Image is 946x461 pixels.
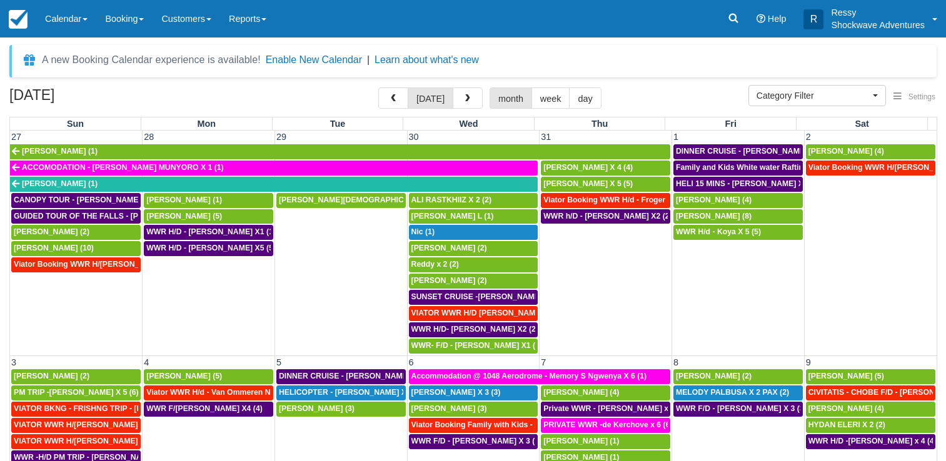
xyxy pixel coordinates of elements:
a: [PERSON_NAME] (4) [806,144,935,159]
a: HELI 15 MINS - [PERSON_NAME] X4 (4) [673,177,803,192]
span: Viator Booking WWR H/[PERSON_NAME] [PERSON_NAME][GEOGRAPHIC_DATA] (1) [14,260,324,269]
span: [PERSON_NAME] (5) [146,212,222,221]
a: VIATOR WWR H/[PERSON_NAME] 2 (2) [11,434,141,449]
a: WWR- F/D - [PERSON_NAME] X1 (1) [409,339,538,354]
span: Thu [591,119,608,129]
span: 1 [672,132,680,142]
span: 8 [672,357,680,367]
span: CANOPY TOUR - [PERSON_NAME] X5 (5) [14,196,164,204]
a: VIATOR WWR H/[PERSON_NAME] 2 (2) [11,418,141,433]
span: Viator WWR H/d - Van Ommeren Nick X 4 (4) [146,388,306,397]
span: PM TRIP -[PERSON_NAME] X 5 (6) [14,388,139,397]
span: [PERSON_NAME] (4) [808,147,884,156]
a: Viator WWR H/d - Van Ommeren Nick X 4 (4) [144,385,273,400]
span: 29 [275,132,288,142]
a: [PERSON_NAME] (1) [10,177,538,192]
span: DINNER CRUISE - [PERSON_NAME] X4 (4) [676,147,830,156]
span: WWR- F/D - [PERSON_NAME] X1 (1) [411,341,542,350]
a: ACCOMODATION - [PERSON_NAME] MUNYORO X 1 (1) [10,161,538,176]
button: Enable New Calendar [266,54,362,66]
a: Private WWR - [PERSON_NAME] x1 (1) [541,402,670,417]
span: PRIVATE WWR -de Kerchove x 6 (6) [543,420,672,429]
span: MELODY PALBUSA X 2 PAX (2) [676,388,789,397]
span: 5 [275,357,283,367]
span: SUNSET CRUISE -[PERSON_NAME] X2 (2) [411,292,565,301]
span: Tue [330,119,346,129]
a: [PERSON_NAME] (10) [11,241,141,256]
span: [PERSON_NAME] (4) [543,388,619,397]
span: Wed [460,119,478,129]
a: WWR H/D - [PERSON_NAME] X1 (1) [144,225,273,240]
span: [PERSON_NAME] (4) [676,196,752,204]
span: WWR H/D -[PERSON_NAME] x 4 (4) [808,437,937,445]
span: HELI 15 MINS - [PERSON_NAME] X4 (4) [676,179,819,188]
span: [PERSON_NAME] (1) [543,437,619,445]
span: Sun [67,119,84,129]
span: Family and Kids White water Rafting - [PERSON_NAME] X4 (4) [676,163,902,172]
span: GUIDED TOUR OF THE FALLS - [PERSON_NAME] X 5 (5) [14,212,219,221]
a: WWR F/[PERSON_NAME] X4 (4) [144,402,273,417]
span: [PERSON_NAME] (5) [146,372,222,380]
a: WWR H/D -[PERSON_NAME] x 4 (4) [806,434,935,449]
span: Fri [725,119,737,129]
a: [PERSON_NAME] (4) [673,193,803,208]
a: [PERSON_NAME][DEMOGRAPHIC_DATA] (6) [276,193,406,208]
span: 27 [10,132,23,142]
a: PM TRIP -[PERSON_NAME] X 5 (6) [11,385,141,400]
a: Reddy x 2 (2) [409,257,538,272]
span: VIATOR WWR H/D [PERSON_NAME] 4 (4) [411,309,561,317]
span: [PERSON_NAME] (5) [808,372,884,380]
a: Viator Booking WWR H/d - Froger Julien X1 (1) [541,193,670,208]
span: 2 [805,132,812,142]
a: WWR H/d - Koya X 5 (5) [673,225,803,240]
span: [PERSON_NAME] X 3 (3) [411,388,501,397]
a: ALI RASTKHIIZ X 2 (2) [409,193,538,208]
a: [PERSON_NAME] (5) [806,369,935,384]
a: [PERSON_NAME] (2) [409,241,538,256]
a: Accommodation @ 1048 Aerodrome - Memory S Ngwenya X 6 (1) [409,369,670,384]
span: [PERSON_NAME] (1) [22,147,98,156]
button: week [531,87,570,109]
a: CIVITATIS - CHOBE F/D - [PERSON_NAME] X 2 (3) [806,385,935,400]
a: Learn about what's new [375,54,479,65]
span: 31 [540,132,552,142]
a: [PERSON_NAME] (2) [673,369,803,384]
span: 4 [143,357,150,367]
span: WWR H/D - [PERSON_NAME] X1 (1) [146,227,276,236]
span: [PERSON_NAME] L (1) [411,212,494,221]
span: WWR h/D - [PERSON_NAME] X2 (2) [543,212,672,221]
span: 6 [408,357,415,367]
span: Category Filter [757,89,870,102]
span: 28 [143,132,155,142]
button: month [490,87,532,109]
span: [PERSON_NAME] (8) [676,212,752,221]
span: HELICOPTER - [PERSON_NAME] X 3 (3) [279,388,424,397]
a: WWR h/D - [PERSON_NAME] X2 (2) [541,209,670,224]
div: R [803,9,823,29]
a: [PERSON_NAME] (8) [673,209,803,224]
span: [PERSON_NAME][DEMOGRAPHIC_DATA] (6) [279,196,442,204]
a: Nic (1) [409,225,538,240]
a: [PERSON_NAME] (3) [276,402,406,417]
span: Accommodation @ 1048 Aerodrome - Memory S Ngwenya X 6 (1) [411,372,647,380]
a: [PERSON_NAME] (1) [144,193,273,208]
span: Mon [198,119,216,129]
a: [PERSON_NAME] (4) [806,402,935,417]
a: Viator Booking WWR H/[PERSON_NAME] 4 (4) [806,161,935,176]
a: HELICOPTER - [PERSON_NAME] X 3 (3) [276,385,406,400]
button: Settings [886,88,943,106]
a: DINNER CRUISE - [PERSON_NAME] X4 (4) [673,144,803,159]
a: SUNSET CRUISE -[PERSON_NAME] X2 (2) [409,290,538,305]
a: Viator Booking WWR H/[PERSON_NAME] [PERSON_NAME][GEOGRAPHIC_DATA] (1) [11,257,141,272]
a: [PERSON_NAME] X 5 (5) [541,177,670,192]
span: DINNER CRUISE - [PERSON_NAME] X3 (3) [279,372,433,380]
span: Sat [855,119,868,129]
a: [PERSON_NAME] (2) [409,274,538,289]
span: [PERSON_NAME] (3) [411,404,487,413]
span: WWR F/[PERSON_NAME] X4 (4) [146,404,263,413]
a: [PERSON_NAME] (1) [10,144,670,159]
span: [PERSON_NAME] (2) [14,227,89,236]
p: Shockwave Adventures [831,19,925,31]
span: VIATOR WWR H/[PERSON_NAME] 2 (2) [14,437,156,445]
a: MELODY PALBUSA X 2 PAX (2) [673,385,803,400]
